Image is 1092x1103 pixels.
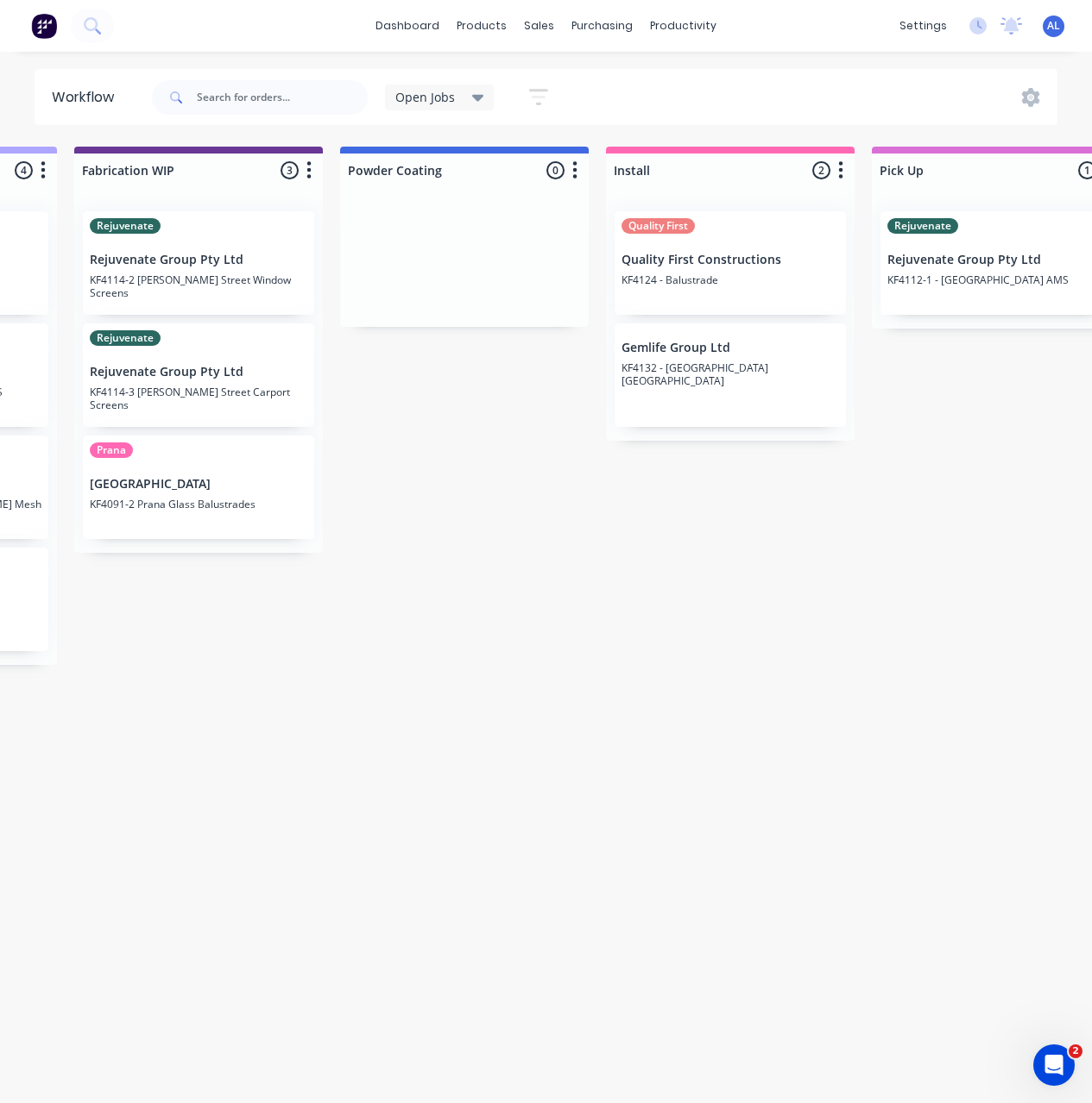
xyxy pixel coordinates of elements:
[622,361,839,387] p: KF4132 - [GEOGRAPHIC_DATA] [GEOGRAPHIC_DATA]
[52,87,123,108] div: Workflow
[90,273,307,299] p: KF4114-2 [PERSON_NAME] Street Window Screens
[515,13,563,39] div: sales
[563,13,641,39] div: purchasing
[90,477,307,492] p: [GEOGRAPHIC_DATA]
[83,211,314,315] div: RejuvenateRejuvenate Group Pty LtdKF4114-2 [PERSON_NAME] Street Window Screens
[395,88,455,106] span: Open Jobs
[1033,1044,1075,1086] iframe: Intercom live chat
[90,442,133,458] div: Prana
[31,13,57,39] img: Factory
[641,13,725,39] div: productivity
[90,498,307,511] p: KF4091-2 Prana Glass Balustrades
[891,13,956,39] div: settings
[448,13,515,39] div: products
[622,253,839,267] p: Quality First Constructions
[622,273,839,286] p: KF4124 - Balustrade
[83,323,314,427] div: RejuvenateRejuvenate Group Pty LtdKF4114-3 [PERSON_NAME] Street Carport Screens
[887,218,958,234] div: Rejuvenate
[83,436,314,539] div: Prana[GEOGRAPHIC_DATA]KF4091-2 Prana Glass Balustrades
[615,323,846,427] div: Gemlife Group LtdKF4132 - [GEOGRAPHIC_DATA] [GEOGRAPHIC_DATA]
[197,80,368,115] input: Search for orders...
[1069,1044,1083,1058] span: 2
[1047,18,1060,34] span: AL
[367,13,448,39] a: dashboard
[90,330,161,346] div: Rejuvenate
[90,365,307,379] p: Rejuvenate Group Pty Ltd
[90,253,307,267] p: Rejuvenate Group Pty Ltd
[622,218,695,234] div: Quality First
[90,385,307,411] p: KF4114-3 [PERSON_NAME] Street Carport Screens
[90,218,161,234] div: Rejuvenate
[615,211,846,315] div: Quality FirstQuality First ConstructionsKF4124 - Balustrade
[622,341,839,355] p: Gemlife Group Ltd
